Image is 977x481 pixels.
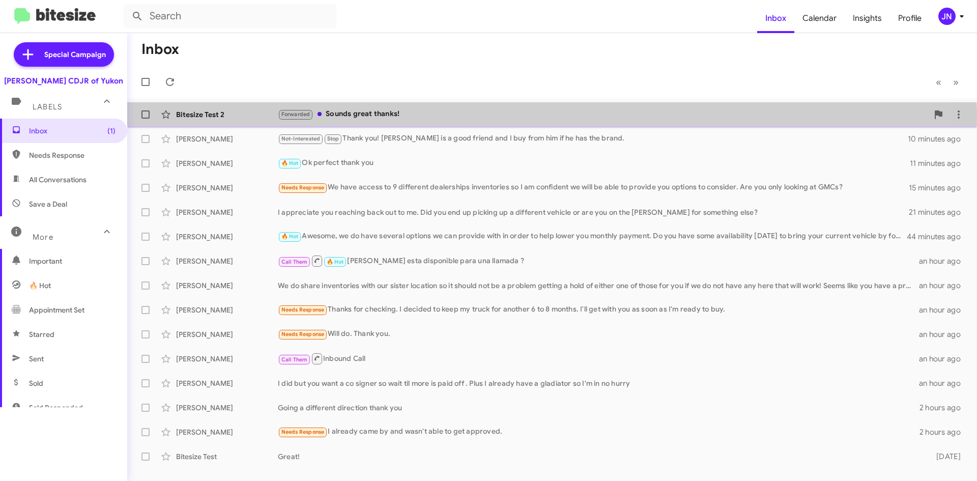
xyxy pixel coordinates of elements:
[920,451,969,462] div: [DATE]
[33,102,62,111] span: Labels
[176,378,278,388] div: [PERSON_NAME]
[953,76,959,89] span: »
[29,199,67,209] span: Save a Deal
[281,184,325,191] span: Needs Response
[930,8,966,25] button: JN
[176,109,278,120] div: Bitesize Test 2
[176,354,278,364] div: [PERSON_NAME]
[176,232,278,242] div: [PERSON_NAME]
[281,259,308,265] span: Call Them
[919,280,969,291] div: an hour ago
[919,256,969,266] div: an hour ago
[281,233,299,240] span: 🔥 Hot
[278,207,909,217] div: I appreciate you reaching back out to me. Did you end up picking up a different vehicle or are yo...
[278,378,919,388] div: I did but you want a co signer so wait til more is paid off . Plus I already have a gladiator so ...
[33,233,53,242] span: More
[278,182,909,193] div: We have access to 9 different dealerships inventories so I am confident we will be able to provid...
[930,72,965,93] nav: Page navigation example
[29,305,84,315] span: Appointment Set
[278,133,908,145] div: Thank you! [PERSON_NAME] is a good friend and I buy from him if he has the brand.
[919,403,969,413] div: 2 hours ago
[890,4,930,33] a: Profile
[278,328,919,340] div: Will do. Thank you.
[29,256,116,266] span: Important
[278,108,928,120] div: Sounds great thanks!
[930,72,947,93] button: Previous
[176,207,278,217] div: [PERSON_NAME]
[281,331,325,337] span: Needs Response
[794,4,845,33] a: Calendar
[176,158,278,168] div: [PERSON_NAME]
[107,126,116,136] span: (1)
[176,134,278,144] div: [PERSON_NAME]
[919,305,969,315] div: an hour ago
[919,378,969,388] div: an hour ago
[919,427,969,437] div: 2 hours ago
[278,254,919,267] div: [PERSON_NAME] esta disponible para una llamada ?
[176,451,278,462] div: Bitesize Test
[278,280,919,291] div: We do share inventories with our sister location so it should not be a problem getting a hold of ...
[29,150,116,160] span: Needs Response
[29,378,43,388] span: Sold
[947,72,965,93] button: Next
[278,426,919,438] div: I already came by and wasn't able to get approved.
[176,280,278,291] div: [PERSON_NAME]
[278,231,908,242] div: Awesome, we do have several options we can provide with in order to help lower you monthly paymen...
[176,329,278,339] div: [PERSON_NAME]
[278,451,920,462] div: Great!
[44,49,106,60] span: Special Campaign
[29,403,83,413] span: Sold Responded
[176,256,278,266] div: [PERSON_NAME]
[910,158,969,168] div: 11 minutes ago
[327,135,339,142] span: Stop
[29,175,87,185] span: All Conversations
[908,134,969,144] div: 10 minutes ago
[908,232,969,242] div: 44 minutes ago
[29,354,44,364] span: Sent
[281,306,325,313] span: Needs Response
[757,4,794,33] a: Inbox
[909,183,969,193] div: 15 minutes ago
[123,4,337,29] input: Search
[281,135,321,142] span: Not-Interested
[141,41,179,58] h1: Inbox
[14,42,114,67] a: Special Campaign
[279,110,312,120] span: Forwarded
[29,280,51,291] span: 🔥 Hot
[281,429,325,435] span: Needs Response
[281,356,308,363] span: Call Them
[176,305,278,315] div: [PERSON_NAME]
[176,427,278,437] div: [PERSON_NAME]
[29,126,116,136] span: Inbox
[278,157,910,169] div: Ok perfect thank you
[936,76,941,89] span: «
[176,403,278,413] div: [PERSON_NAME]
[278,403,919,413] div: Going a different direction thank you
[29,329,54,339] span: Starred
[845,4,890,33] a: Insights
[4,76,123,86] div: [PERSON_NAME] CDJR of Yukon
[278,352,919,365] div: Inbound Call
[327,259,344,265] span: 🔥 Hot
[919,354,969,364] div: an hour ago
[176,183,278,193] div: [PERSON_NAME]
[938,8,956,25] div: JN
[281,160,299,166] span: 🔥 Hot
[919,329,969,339] div: an hour ago
[909,207,969,217] div: 21 minutes ago
[278,304,919,316] div: Thanks for checking. I decided to keep my truck for another 6 to 8 months. I'll get with you as s...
